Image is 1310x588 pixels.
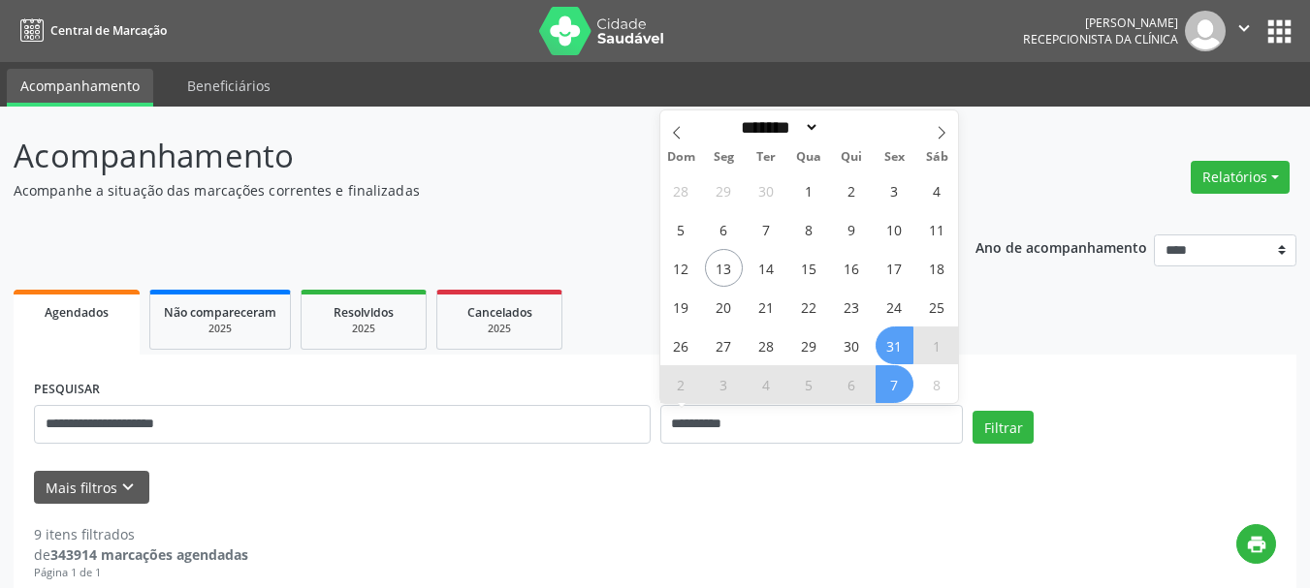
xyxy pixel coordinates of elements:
span: Qui [830,151,873,164]
label: PESQUISAR [34,375,100,405]
button: Relatórios [1191,161,1290,194]
span: Novembro 5, 2025 [790,365,828,403]
span: Outubro 21, 2025 [748,288,785,325]
span: Setembro 30, 2025 [748,171,785,209]
span: Outubro 24, 2025 [876,288,913,325]
span: Outubro 28, 2025 [748,326,785,364]
div: 2025 [451,322,548,336]
span: Novembro 4, 2025 [748,365,785,403]
span: Outubro 17, 2025 [876,249,913,287]
span: Outubro 30, 2025 [833,326,871,364]
span: Outubro 13, 2025 [705,249,743,287]
span: Outubro 1, 2025 [790,171,828,209]
span: Outubro 19, 2025 [662,288,700,325]
span: Novembro 7, 2025 [876,365,913,403]
a: Beneficiários [174,69,284,103]
span: Outubro 31, 2025 [876,326,913,364]
span: Outubro 29, 2025 [790,326,828,364]
span: Outubro 15, 2025 [790,249,828,287]
span: Central de Marcação [50,22,167,39]
button:  [1226,11,1262,51]
span: Novembro 8, 2025 [918,365,956,403]
span: Recepcionista da clínica [1023,31,1178,47]
span: Sáb [915,151,958,164]
div: 2025 [315,322,412,336]
input: Year [819,117,883,138]
strong: 343914 marcações agendadas [50,545,248,564]
span: Novembro 2, 2025 [662,365,700,403]
span: Setembro 29, 2025 [705,171,743,209]
span: Outubro 2, 2025 [833,171,871,209]
div: 9 itens filtrados [34,524,248,544]
span: Novembro 3, 2025 [705,365,743,403]
a: Acompanhamento [7,69,153,107]
span: Agendados [45,304,109,321]
span: Sex [873,151,915,164]
span: Ter [745,151,787,164]
span: Outubro 10, 2025 [876,210,913,248]
div: 2025 [164,322,276,336]
div: [PERSON_NAME] [1023,15,1178,31]
i: print [1246,534,1267,555]
span: Outubro 4, 2025 [918,171,956,209]
span: Outubro 11, 2025 [918,210,956,248]
span: Outubro 16, 2025 [833,249,871,287]
span: Novembro 6, 2025 [833,365,871,403]
span: Cancelados [467,304,532,321]
span: Outubro 3, 2025 [876,171,913,209]
span: Outubro 7, 2025 [748,210,785,248]
button: apps [1262,15,1296,48]
span: Outubro 18, 2025 [918,249,956,287]
span: Setembro 28, 2025 [662,171,700,209]
span: Outubro 9, 2025 [833,210,871,248]
p: Acompanhe a situação das marcações correntes e finalizadas [14,180,911,201]
span: Qua [787,151,830,164]
span: Outubro 26, 2025 [662,326,700,364]
span: Dom [660,151,703,164]
span: Outubro 20, 2025 [705,288,743,325]
i:  [1233,17,1255,39]
span: Outubro 5, 2025 [662,210,700,248]
button: Filtrar [973,411,1034,444]
span: Não compareceram [164,304,276,321]
span: Outubro 22, 2025 [790,288,828,325]
p: Ano de acompanhamento [975,234,1147,259]
span: Outubro 25, 2025 [918,288,956,325]
select: Month [735,117,820,138]
span: Outubro 8, 2025 [790,210,828,248]
span: Seg [702,151,745,164]
span: Outubro 6, 2025 [705,210,743,248]
span: Resolvidos [334,304,394,321]
img: img [1185,11,1226,51]
p: Acompanhamento [14,132,911,180]
div: Página 1 de 1 [34,565,248,581]
i: keyboard_arrow_down [117,477,139,498]
button: Mais filtroskeyboard_arrow_down [34,471,149,505]
span: Outubro 23, 2025 [833,288,871,325]
div: de [34,544,248,565]
a: Central de Marcação [14,15,167,46]
span: Novembro 1, 2025 [918,326,956,364]
span: Outubro 27, 2025 [705,326,743,364]
span: Outubro 12, 2025 [662,249,700,287]
button: print [1236,524,1276,564]
span: Outubro 14, 2025 [748,249,785,287]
